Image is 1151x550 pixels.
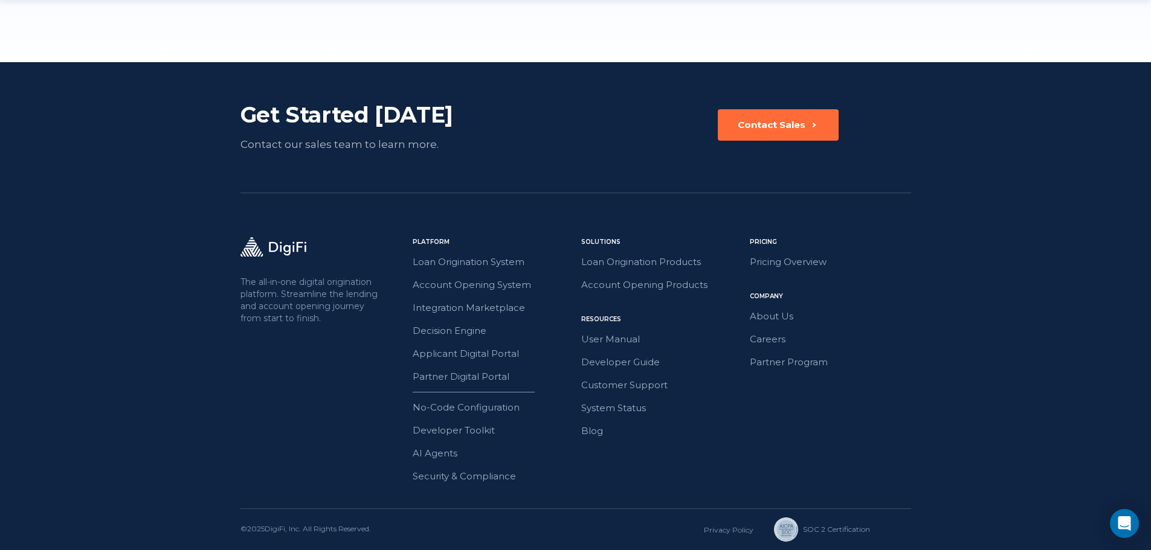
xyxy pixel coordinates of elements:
[750,331,911,347] a: Careers
[1110,509,1139,538] div: Open Intercom Messenger
[240,523,371,536] div: © 2025 DigiFi, Inc. All Rights Reserved.
[581,377,743,393] a: Customer Support
[581,354,743,370] a: Developer Guide
[413,237,574,247] div: Platform
[581,423,743,439] a: Blog
[803,524,870,535] div: SOC 2 Сertification
[413,369,574,385] a: Partner Digital Portal
[413,468,574,484] a: Security & Compliance
[413,277,574,293] a: Account Opening System
[240,101,509,129] div: Get Started [DATE]
[750,254,911,270] a: Pricing Overview
[704,525,753,534] a: Privacy Policy
[413,400,574,415] a: No-Code Configuration
[750,309,911,324] a: About Us
[413,346,574,362] a: Applicant Digital Portal
[750,354,911,370] a: Partner Program
[413,423,574,438] a: Developer Toolkit
[413,323,574,339] a: Decision Engine
[750,237,911,247] div: Pricing
[581,254,743,270] a: Loan Origination Products
[718,109,839,153] a: Contact Sales
[581,277,743,293] a: Account Opening Products
[413,300,574,316] a: Integration Marketplace
[581,237,743,247] div: Solutions
[750,292,911,301] div: Company
[774,517,854,542] a: SOC 2 Сertification
[581,315,743,324] div: Resources
[413,446,574,461] a: AI Agents
[413,254,574,270] a: Loan Origination System
[738,119,805,131] div: Contact Sales
[581,400,743,416] a: System Status
[240,136,509,153] div: Contact our sales team to learn more.
[240,276,381,324] p: The all-in-one digital origination platform. Streamline the lending and account opening journey f...
[581,331,743,347] a: User Manual
[718,109,839,141] button: Contact Sales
